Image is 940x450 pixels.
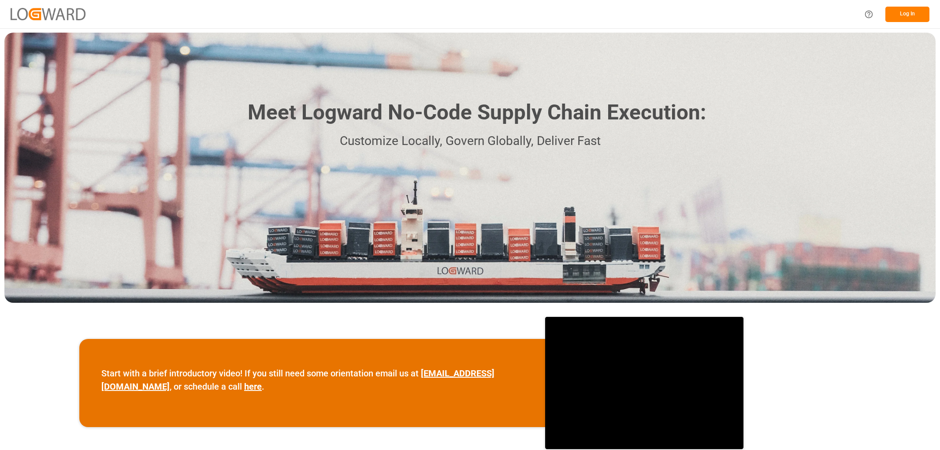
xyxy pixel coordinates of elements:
p: Start with a brief introductory video! If you still need some orientation email us at , or schedu... [101,367,523,393]
button: Help Center [859,4,879,24]
img: Logward_new_orange.png [11,8,85,20]
a: [EMAIL_ADDRESS][DOMAIN_NAME] [101,368,494,392]
p: Customize Locally, Govern Globally, Deliver Fast [234,131,706,151]
h1: Meet Logward No-Code Supply Chain Execution: [248,97,706,128]
button: Log In [885,7,929,22]
a: here [244,381,262,392]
